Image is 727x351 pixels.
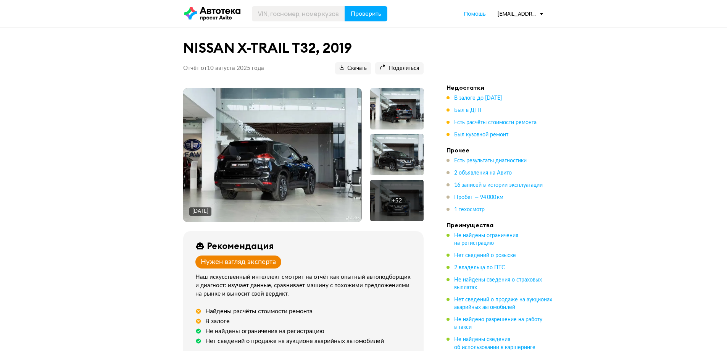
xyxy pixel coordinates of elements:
h4: Недостатки [447,84,553,91]
span: Есть результаты диагностики [454,158,527,163]
div: Рекомендация [207,240,274,251]
div: Найдены расчёты стоимости ремонта [205,307,313,315]
span: Не найдено разрешение на работу в такси [454,317,542,330]
span: Не найдены сведения о страховых выплатах [454,277,542,290]
span: 2 владельца по ПТС [454,265,505,270]
h4: Преимущества [447,221,553,229]
span: Нет сведений о розыске [454,253,516,258]
a: Помощь [464,10,486,18]
span: 16 записей в истории эксплуатации [454,183,543,188]
div: [DATE] [192,208,208,215]
p: Отчёт от 10 августа 2025 года [183,65,264,72]
span: Был кузовной ремонт [454,132,508,137]
span: Помощь [464,10,486,17]
span: Пробег — 94 000 км [454,195,503,200]
h4: Прочее [447,146,553,154]
span: Нет сведений о продаже на аукционах аварийных автомобилей [454,297,552,310]
span: Был в ДТП [454,108,482,113]
span: Есть расчёты стоимости ремонта [454,120,537,125]
span: Не найдены сведения об использовании в каршеринге [454,337,535,350]
button: Проверить [345,6,387,21]
div: В залоге [205,317,230,325]
input: VIN, госномер, номер кузова [252,6,345,21]
div: + 52 [392,197,402,204]
img: Main car [183,88,361,222]
span: Не найдены ограничения на регистрацию [454,233,518,246]
button: Поделиться [375,62,424,74]
div: Наш искусственный интеллект смотрит на отчёт как опытный автоподборщик и диагност: изучает данные... [195,273,414,298]
span: 1 техосмотр [454,207,485,212]
span: В залоге до [DATE] [454,95,502,101]
span: Скачать [340,65,367,72]
h1: NISSAN X-TRAIL T32, 2019 [183,40,424,56]
div: Нет сведений о продаже на аукционе аварийных автомобилей [205,337,384,345]
button: Скачать [335,62,371,74]
span: Проверить [351,11,381,17]
span: 2 объявления на Авито [454,170,512,176]
div: Не найдены ограничения на регистрацию [205,327,324,335]
div: Нужен взгляд эксперта [201,258,276,266]
div: [EMAIL_ADDRESS][DOMAIN_NAME] [497,10,543,17]
span: Поделиться [380,65,419,72]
